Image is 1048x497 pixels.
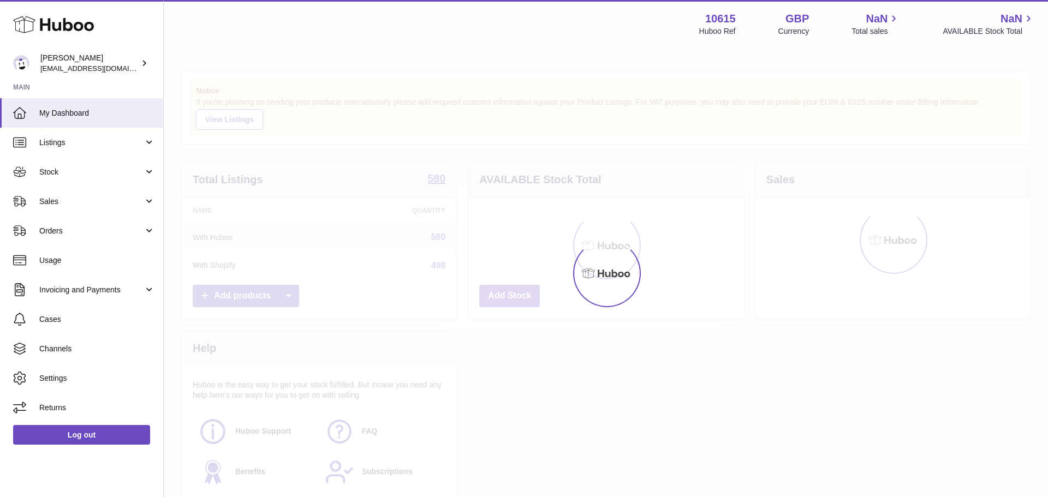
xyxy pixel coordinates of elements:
[40,64,160,73] span: [EMAIL_ADDRESS][DOMAIN_NAME]
[39,403,155,413] span: Returns
[705,11,736,26] strong: 10615
[39,285,144,295] span: Invoicing and Payments
[39,314,155,325] span: Cases
[39,226,144,236] span: Orders
[39,137,144,148] span: Listings
[866,11,888,26] span: NaN
[39,344,155,354] span: Channels
[943,26,1035,37] span: AVAILABLE Stock Total
[778,26,809,37] div: Currency
[39,108,155,118] span: My Dashboard
[785,11,809,26] strong: GBP
[13,425,150,445] a: Log out
[39,255,155,266] span: Usage
[39,196,144,207] span: Sales
[39,373,155,384] span: Settings
[699,26,736,37] div: Huboo Ref
[13,55,29,71] img: internalAdmin-10615@internal.huboo.com
[40,53,139,74] div: [PERSON_NAME]
[943,11,1035,37] a: NaN AVAILABLE Stock Total
[39,167,144,177] span: Stock
[851,11,900,37] a: NaN Total sales
[1001,11,1022,26] span: NaN
[851,26,900,37] span: Total sales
